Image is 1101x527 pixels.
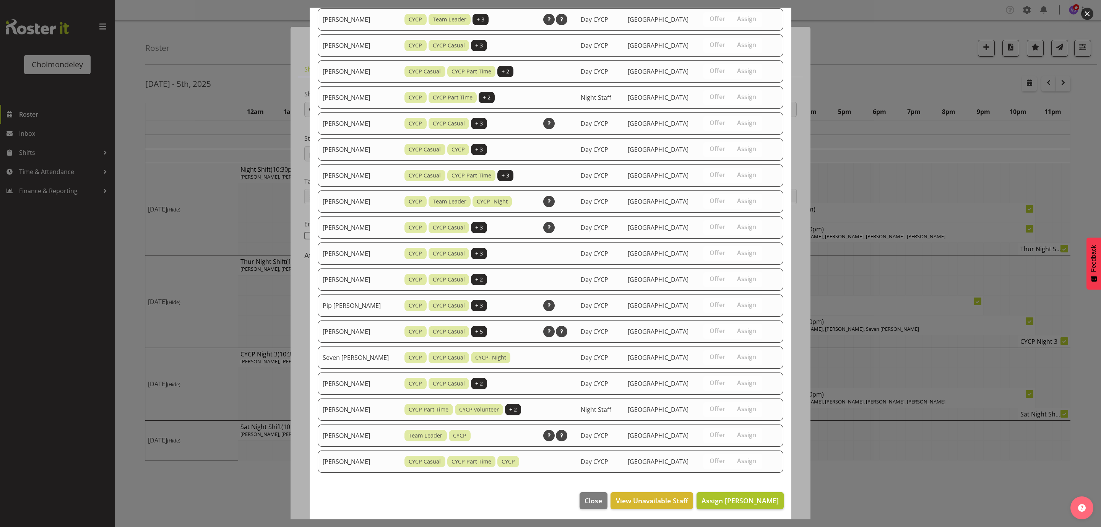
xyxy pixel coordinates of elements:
[710,41,725,49] span: Offer
[581,145,608,154] span: Day CYCP
[710,457,725,465] span: Offer
[710,119,725,127] span: Offer
[318,372,400,395] td: [PERSON_NAME]
[737,145,756,153] span: Assign
[710,171,725,179] span: Offer
[318,60,400,83] td: [PERSON_NAME]
[475,275,483,284] span: + 2
[409,431,442,440] span: Team Leader
[318,216,400,239] td: [PERSON_NAME]
[433,119,465,128] span: CYCP Casual
[737,119,756,127] span: Assign
[628,405,689,414] span: [GEOGRAPHIC_DATA]
[710,145,725,153] span: Offer
[433,223,465,232] span: CYCP Casual
[628,171,689,180] span: [GEOGRAPHIC_DATA]
[581,301,608,310] span: Day CYCP
[409,15,422,24] span: CYCP
[737,431,756,439] span: Assign
[581,431,608,440] span: Day CYCP
[737,197,756,205] span: Assign
[628,431,689,440] span: [GEOGRAPHIC_DATA]
[737,67,756,75] span: Assign
[475,327,483,336] span: + 5
[409,67,441,76] span: CYCP Casual
[451,67,491,76] span: CYCP Part Time
[611,492,693,509] button: View Unavailable Staff
[433,353,465,362] span: CYCP Casual
[710,353,725,361] span: Offer
[318,34,400,57] td: [PERSON_NAME]
[318,399,400,421] td: [PERSON_NAME]
[581,249,608,258] span: Day CYCP
[475,145,483,154] span: + 3
[318,294,400,317] td: Pip [PERSON_NAME]
[697,492,784,509] button: Assign [PERSON_NAME]
[710,93,725,101] span: Offer
[409,197,422,206] span: CYCP
[737,405,756,413] span: Assign
[737,223,756,231] span: Assign
[318,138,400,161] td: [PERSON_NAME]
[451,145,465,154] span: CYCP
[628,67,689,76] span: [GEOGRAPHIC_DATA]
[409,379,422,388] span: CYCP
[628,353,689,362] span: [GEOGRAPHIC_DATA]
[710,301,725,309] span: Offer
[702,496,779,505] span: Assign [PERSON_NAME]
[433,301,465,310] span: CYCP Casual
[628,457,689,466] span: [GEOGRAPHIC_DATA]
[628,327,689,336] span: [GEOGRAPHIC_DATA]
[453,431,466,440] span: CYCP
[737,301,756,309] span: Assign
[737,41,756,49] span: Assign
[477,197,508,206] span: CYCP- Night
[433,15,466,24] span: Team Leader
[581,15,608,24] span: Day CYCP
[710,327,725,335] span: Offer
[628,275,689,284] span: [GEOGRAPHIC_DATA]
[502,67,509,76] span: + 2
[616,496,688,506] span: View Unavailable Staff
[318,86,400,109] td: [PERSON_NAME]
[475,41,483,50] span: + 3
[710,15,725,23] span: Offer
[1078,504,1086,512] img: help-xxl-2.png
[451,457,491,466] span: CYCP Part Time
[433,249,465,258] span: CYCP Casual
[628,119,689,128] span: [GEOGRAPHIC_DATA]
[628,41,689,50] span: [GEOGRAPHIC_DATA]
[710,197,725,205] span: Offer
[433,327,465,336] span: CYCP Casual
[737,353,756,361] span: Assign
[737,171,756,179] span: Assign
[710,431,725,439] span: Offer
[737,327,756,335] span: Assign
[409,249,422,258] span: CYCP
[710,67,725,75] span: Offer
[581,353,608,362] span: Day CYCP
[581,223,608,232] span: Day CYCP
[318,8,400,31] td: [PERSON_NAME]
[409,41,422,50] span: CYCP
[409,93,422,102] span: CYCP
[710,379,725,387] span: Offer
[502,457,515,466] span: CYCP
[475,223,483,232] span: + 3
[1090,245,1097,272] span: Feedback
[409,327,422,336] span: CYCP
[580,492,607,509] button: Close
[581,171,608,180] span: Day CYCP
[628,197,689,206] span: [GEOGRAPHIC_DATA]
[409,405,448,414] span: CYCP Part Time
[581,275,608,284] span: Day CYCP
[737,379,756,387] span: Assign
[409,145,441,154] span: CYCP Casual
[318,190,400,213] td: [PERSON_NAME]
[475,353,506,362] span: CYCP- Night
[433,197,466,206] span: Team Leader
[628,15,689,24] span: [GEOGRAPHIC_DATA]
[483,93,490,102] span: + 2
[409,457,441,466] span: CYCP Casual
[318,346,400,369] td: Seven [PERSON_NAME]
